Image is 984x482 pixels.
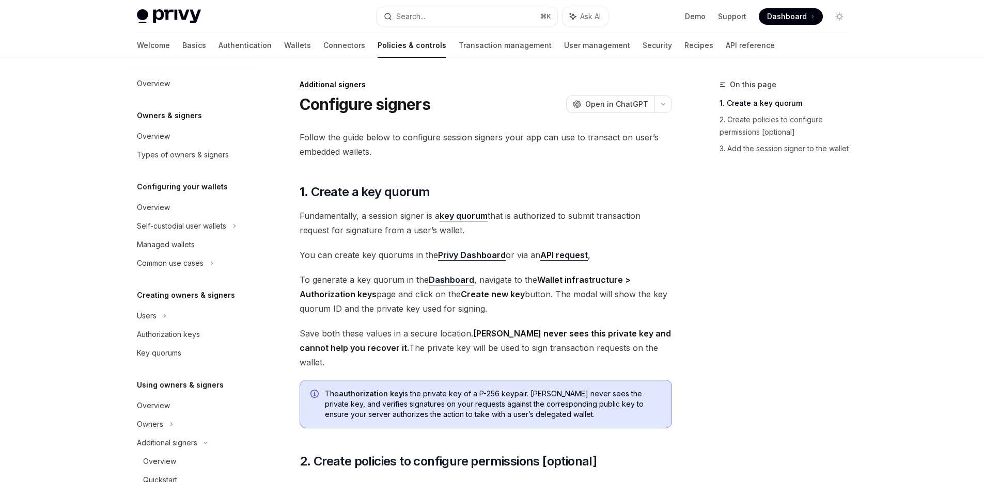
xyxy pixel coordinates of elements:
[137,33,170,58] a: Welcome
[129,127,261,146] a: Overview
[129,198,261,217] a: Overview
[137,257,204,269] div: Common use cases
[310,390,321,400] svg: Info
[137,347,181,359] div: Key quorums
[438,250,506,261] a: Privy Dashboard
[540,250,588,261] a: API request
[325,389,661,420] span: The is the private key of a P-256 keypair. [PERSON_NAME] never sees the private key, and verifies...
[720,95,856,111] a: 1. Create a key quorum
[684,33,713,58] a: Recipes
[730,78,776,91] span: On this page
[585,99,648,109] span: Open in ChatGPT
[759,8,823,25] a: Dashboard
[129,344,261,362] a: Key quorums
[580,11,601,22] span: Ask AI
[129,325,261,344] a: Authorization keys
[143,455,176,468] div: Overview
[726,33,775,58] a: API reference
[137,130,170,142] div: Overview
[129,146,261,164] a: Types of owners & signers
[137,418,163,430] div: Owners
[720,111,856,140] a: 2. Create policies to configure permissions [optional]
[300,326,672,369] span: Save both these values in a secure location. The private key will be used to sign transaction req...
[339,389,403,398] strong: authorization key
[378,33,446,58] a: Policies & controls
[129,396,261,415] a: Overview
[643,33,672,58] a: Security
[685,11,706,22] a: Demo
[137,437,197,449] div: Additional signers
[182,33,206,58] a: Basics
[396,10,425,23] div: Search...
[563,7,608,26] button: Ask AI
[137,181,228,193] h5: Configuring your wallets
[137,310,157,322] div: Users
[284,33,311,58] a: Wallets
[767,11,807,22] span: Dashboard
[137,220,226,232] div: Self-custodial user wallets
[566,95,654,113] button: Open in ChatGPT
[440,211,488,221] a: key quorum
[461,289,525,299] strong: Create new key
[300,272,672,316] span: To generate a key quorum in the , navigate to the page and click on the button. The modal will sh...
[720,140,856,157] a: 3. Add the session signer to the wallet
[137,109,202,122] h5: Owners & signers
[300,130,672,159] span: Follow the guide below to configure session signers your app can use to transact on user’s embedd...
[129,235,261,254] a: Managed wallets
[300,453,597,470] span: 2. Create policies to configure permissions [optional]
[429,275,474,285] a: Dashboard
[137,201,170,214] div: Overview
[218,33,272,58] a: Authentication
[137,238,195,251] div: Managed wallets
[137,289,235,301] h5: Creating owners & signers
[137,379,224,391] h5: Using owners & signers
[300,95,430,114] h1: Configure signers
[129,452,261,471] a: Overview
[137,399,170,412] div: Overview
[137,77,170,90] div: Overview
[137,9,201,24] img: light logo
[377,7,557,26] button: Search...⌘K
[129,74,261,93] a: Overview
[323,33,365,58] a: Connectors
[300,208,672,237] span: Fundamentally, a session signer is a that is authorized to submit transaction request for signatu...
[300,79,672,90] div: Additional signers
[300,248,672,262] span: You can create key quorums in the or via an ,
[137,149,229,161] div: Types of owners & signers
[137,328,200,341] div: Authorization keys
[831,8,848,25] button: Toggle dark mode
[300,184,430,200] span: 1. Create a key quorum
[300,328,671,353] strong: [PERSON_NAME] never sees this private key and cannot help you recover it.
[718,11,746,22] a: Support
[540,12,551,21] span: ⌘ K
[564,33,630,58] a: User management
[459,33,552,58] a: Transaction management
